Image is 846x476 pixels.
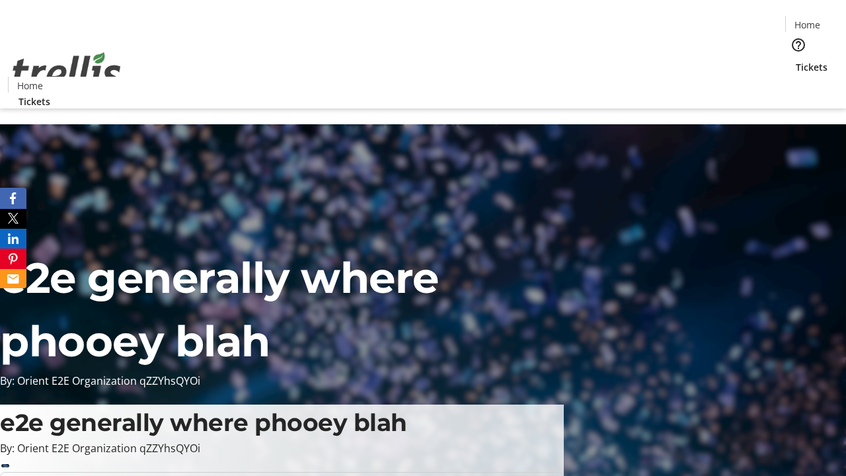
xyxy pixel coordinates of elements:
span: Tickets [796,60,827,74]
a: Tickets [8,95,61,108]
a: Home [786,18,828,32]
img: Orient E2E Organization qZZYhsQYOi's Logo [8,38,126,104]
button: Cart [785,74,812,100]
a: Home [9,79,51,93]
a: Tickets [785,60,838,74]
span: Tickets [19,95,50,108]
button: Help [785,32,812,58]
span: Home [794,18,820,32]
span: Home [17,79,43,93]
